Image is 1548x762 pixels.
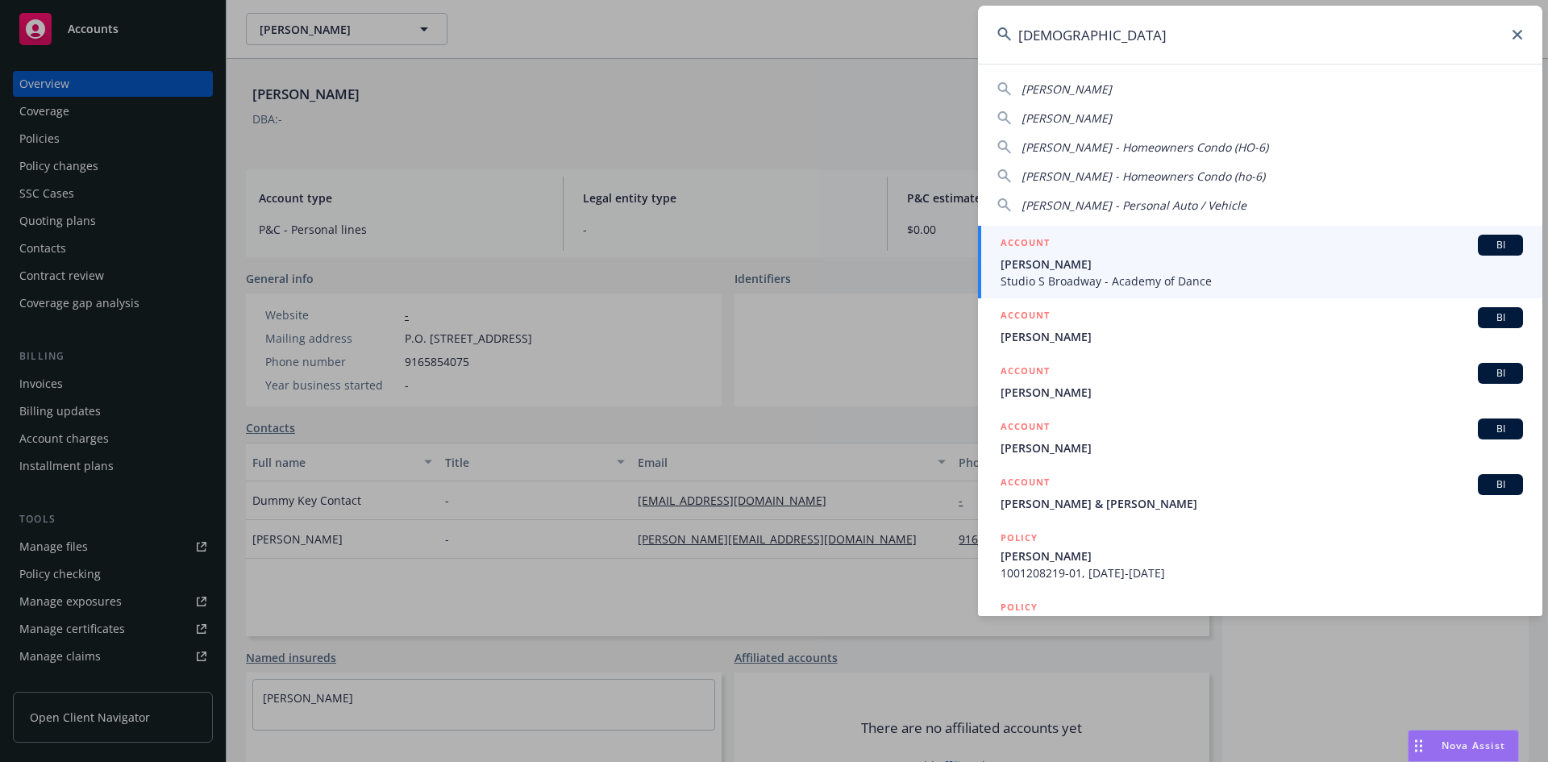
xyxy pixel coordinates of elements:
h5: ACCOUNT [1001,363,1050,382]
span: [PERSON_NAME] [1001,384,1523,401]
a: POLICY[PERSON_NAME]1001208219-01, [DATE]-[DATE] [978,521,1542,590]
h5: POLICY [1001,530,1038,546]
span: [PERSON_NAME] [1001,328,1523,345]
span: Nova Assist [1442,739,1505,752]
h5: POLICY [1001,599,1038,615]
a: POLICY [978,590,1542,660]
span: BI [1484,477,1517,492]
h5: ACCOUNT [1001,418,1050,438]
span: [PERSON_NAME] [1001,548,1523,564]
span: [PERSON_NAME] [1022,110,1112,126]
a: ACCOUNTBI[PERSON_NAME]Studio S Broadway - Academy of Dance [978,226,1542,298]
h5: ACCOUNT [1001,307,1050,327]
a: ACCOUNTBI[PERSON_NAME] & [PERSON_NAME] [978,465,1542,521]
div: Drag to move [1409,731,1429,761]
span: BI [1484,238,1517,252]
span: [PERSON_NAME] & [PERSON_NAME] [1001,495,1523,512]
span: BI [1484,366,1517,381]
span: [PERSON_NAME] - Personal Auto / Vehicle [1022,198,1246,213]
h5: ACCOUNT [1001,474,1050,493]
span: [PERSON_NAME] - Homeowners Condo (ho-6) [1022,169,1265,184]
span: BI [1484,310,1517,325]
a: ACCOUNTBI[PERSON_NAME] [978,354,1542,410]
a: ACCOUNTBI[PERSON_NAME] [978,410,1542,465]
span: [PERSON_NAME] [1001,256,1523,273]
span: Studio S Broadway - Academy of Dance [1001,273,1523,289]
span: 1001208219-01, [DATE]-[DATE] [1001,564,1523,581]
h5: ACCOUNT [1001,235,1050,254]
a: ACCOUNTBI[PERSON_NAME] [978,298,1542,354]
input: Search... [978,6,1542,64]
span: [PERSON_NAME] [1001,439,1523,456]
span: BI [1484,422,1517,436]
span: [PERSON_NAME] - Homeowners Condo (HO-6) [1022,139,1268,155]
button: Nova Assist [1408,730,1519,762]
span: [PERSON_NAME] [1022,81,1112,97]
